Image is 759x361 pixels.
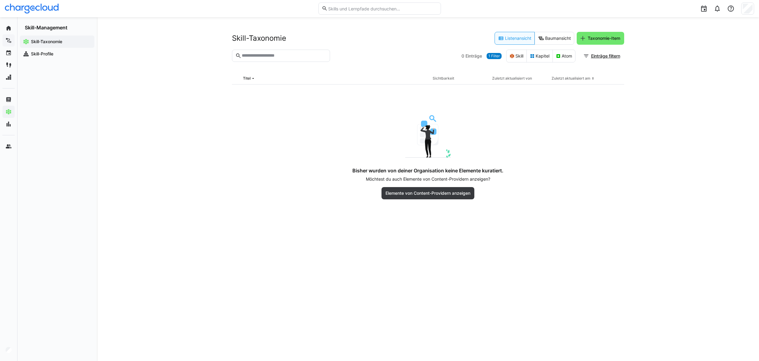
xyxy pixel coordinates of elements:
input: Skills und Lernpfade durchsuchen… [328,6,437,11]
div: Titel [243,76,251,81]
span: Taxonomie-Item [587,35,621,41]
span: Elemente von Content-Providern anzeigen [385,190,471,196]
eds-button-option: Kapitel [526,50,553,62]
span: 1 Filter [488,54,500,58]
eds-button-option: Listenansicht [495,32,535,45]
span: Einträge filtern [590,53,621,59]
h4: Bisher wurden von deiner Organisation keine Elemente kuratiert. [352,167,503,174]
span: 0 [461,53,464,59]
div: Zuletzt aktualisiert am [552,76,590,81]
eds-button-option: Baumansicht [535,32,574,45]
h2: Skill-Taxonomie [232,34,286,43]
button: Elemente von Content-Providern anzeigen [381,187,474,199]
button: Taxonomie-Item [577,32,624,45]
p: Möchtest du auch Elemente von Content-Providern anzeigen? [366,176,490,182]
div: Sichtbarkeit [433,76,454,81]
span: Einträge [465,53,482,59]
eds-button-option: Skill [506,50,527,62]
button: Einträge filtern [580,50,624,62]
div: Zuletzt aktualisiert von [492,76,532,81]
eds-button-option: Atom [552,50,575,62]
